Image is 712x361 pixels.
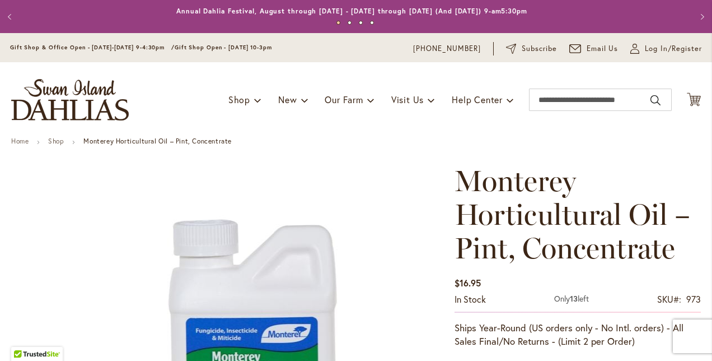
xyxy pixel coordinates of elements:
span: Shop [228,94,250,105]
strong: SKU [657,293,681,305]
strong: 13 [570,293,578,304]
a: Log In/Register [630,43,702,54]
span: Subscribe [522,43,557,54]
a: Email Us [569,43,619,54]
button: 4 of 4 [370,21,374,25]
a: Subscribe [506,43,557,54]
strong: Monterey Horticultural Oil – Pint, Concentrate [83,137,232,145]
span: $16.95 [455,277,481,289]
a: [PHONE_NUMBER] [413,43,481,54]
button: 3 of 4 [359,21,363,25]
div: Availability [455,293,486,306]
button: 1 of 4 [336,21,340,25]
div: 973 [686,293,701,306]
div: Only 13 left [554,293,589,306]
span: Log In/Register [645,43,702,54]
span: Visit Us [391,94,424,105]
button: 2 of 4 [348,21,352,25]
span: In stock [455,293,486,305]
a: store logo [11,79,129,121]
a: Annual Dahlia Festival, August through [DATE] - [DATE] through [DATE] (And [DATE]) 9-am5:30pm [176,7,527,15]
iframe: Launch Accessibility Center [8,321,40,353]
span: Monterey Horticultural Oil – Pint, Concentrate [455,163,690,266]
a: Shop [48,137,64,145]
span: Help Center [452,94,503,105]
span: Gift Shop & Office Open - [DATE]-[DATE] 9-4:30pm / [10,44,175,51]
span: Email Us [587,43,619,54]
span: Gift Shop Open - [DATE] 10-3pm [175,44,272,51]
span: New [278,94,297,105]
p: Ships Year-Round (US orders only - No Intl. orders) - All Sales Final/No Returns - (Limit 2 per O... [455,321,701,348]
a: Home [11,137,29,145]
button: Next [690,6,712,28]
span: Our Farm [325,94,363,105]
